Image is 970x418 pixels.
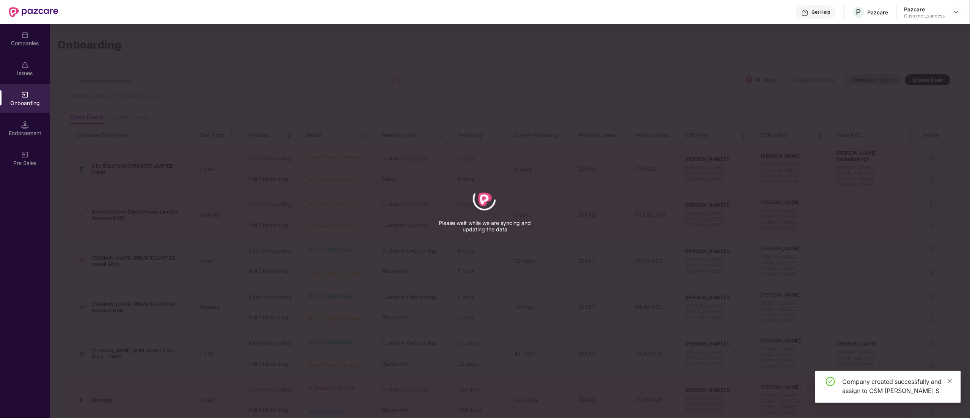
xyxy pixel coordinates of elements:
img: New Pazcare Logo [9,7,58,17]
img: svg+xml;base64,PHN2ZyB3aWR0aD0iMTQuNSIgaGVpZ2h0PSIxNC41IiB2aWV3Qm94PSIwIDAgMTYgMTYiIGZpbGw9Im5vbm... [21,121,29,129]
span: check-circle [826,377,835,386]
img: svg+xml;base64,PHN2ZyBpZD0iRHJvcGRvd24tMzJ4MzIiIHhtbG5zPSJodHRwOi8vd3d3LnczLm9yZy8yMDAwL3N2ZyIgd2... [953,9,959,15]
div: Get Help [812,9,830,15]
img: svg+xml;base64,PHN2ZyB3aWR0aD0iMjAiIGhlaWdodD0iMjAiIHZpZXdCb3g9IjAgMCAyMCAyMCIgZmlsbD0ibm9uZSIgeG... [21,151,29,159]
img: svg+xml;base64,PHN2ZyB3aWR0aD0iMjAiIGhlaWdodD0iMjAiIHZpZXdCb3g9IjAgMCAyMCAyMCIgZmlsbD0ibm9uZSIgeG... [21,91,29,99]
div: Pazcare [868,9,888,16]
p: Please wait while we are syncing and updating the data [428,220,542,233]
img: svg+xml;base64,PHN2ZyBpZD0iSXNzdWVzX2Rpc2FibGVkIiB4bWxucz0iaHR0cDovL3d3dy53My5vcmcvMjAwMC9zdmciIH... [21,61,29,69]
span: P [856,8,861,17]
div: Pazcare [904,6,945,13]
div: animation [470,184,500,214]
img: svg+xml;base64,PHN2ZyBpZD0iQ29tcGFuaWVzIiB4bWxucz0iaHR0cDovL3d3dy53My5vcmcvMjAwMC9zdmciIHdpZHRoPS... [21,31,29,39]
img: svg+xml;base64,PHN2ZyBpZD0iSGVscC0zMngzMiIgeG1sbnM9Imh0dHA6Ly93d3cudzMub3JnLzIwMDAvc3ZnIiB3aWR0aD... [801,9,809,17]
span: close [947,379,953,384]
div: Customer_success [904,13,945,19]
div: Company created successfully and assign to CSM [PERSON_NAME] S [843,377,952,395]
